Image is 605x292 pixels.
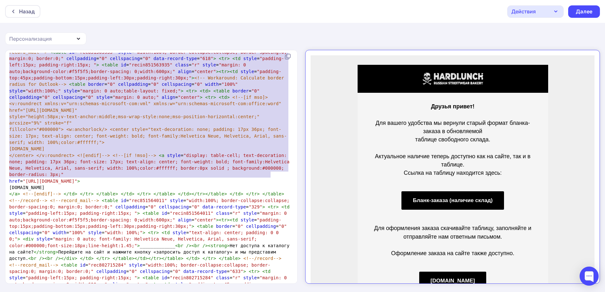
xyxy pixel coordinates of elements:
span: > [200,95,203,100]
span: < [28,256,31,261]
span: strong [39,249,55,255]
span: style [37,236,50,241]
span: "r" [232,275,241,280]
span: href="[URL][DOMAIN_NAME]" [9,108,77,113]
span: tr [252,269,257,274]
span: table [145,211,159,216]
span: > [156,230,159,235]
span: cellpadding [246,224,276,229]
span: > [56,249,58,255]
span: > [241,191,244,196]
span: > [257,269,260,274]
span: id [121,62,126,67]
span: table [72,82,85,87]
span: style [172,282,186,287]
span: tr [208,256,213,261]
span: style [9,88,23,93]
span: </ [246,191,252,196]
span: style [202,62,216,67]
span: "rec851564011" [129,198,167,203]
span: border [216,224,232,229]
span: data-record-type [184,269,227,274]
span: class [216,275,230,280]
span: < [148,230,151,235]
span: ></ [145,256,154,261]
div: Для оформления заказа скачивайте таблицу, заполняйте и отправляйте нам ответным письмом. Оформлен... [57,169,228,202]
span: > [77,179,80,184]
span: < [232,56,235,61]
span: "width:100%; border-collapse:collapse; border-spacing:0; margin:0; border:0;" [9,198,292,209]
span: > [276,204,279,209]
span: tr [271,204,276,209]
span: td [140,256,145,261]
span: "width:100%; border-collapse:collapse; border-spacing:0; margin:0; border:0;" [9,262,271,274]
span: table [167,256,181,261]
span: > [148,191,151,196]
span: > [197,256,200,261]
span: br [47,256,53,261]
span: align [162,95,175,100]
div: Персонализация [9,35,52,43]
span: > [227,243,230,248]
span: </ [203,256,208,261]
span: < [249,269,252,274]
span: "329" [249,204,262,209]
a: Бланк-заказа (наличие склад) [91,136,193,155]
span: "center" [126,282,148,287]
span: div [25,236,34,241]
span: ></ [203,191,211,196]
span: < [200,88,203,93]
span: > [281,191,284,196]
span: style [96,95,110,100]
span: "0" [235,224,243,229]
span: style [118,50,132,55]
span: </ [80,256,85,261]
span: "633" [230,269,243,274]
span: </ [178,191,183,196]
span: < [102,198,104,203]
span: > [115,191,118,196]
span: > [208,88,211,93]
span: "margin: 0 auto; font-family: Helvetica Neue, Helvetica, Arial, sans-serif; color:#000000;font-si... [9,236,259,248]
span: </ [230,191,235,196]
span: > [262,204,265,209]
span: "0" [151,82,159,87]
div: Действия [511,8,536,15]
span: </ [80,191,85,196]
span: "padding-top:15px;padding-bottom:15px;padding-left:30px;padding-right:30px;" [9,217,281,229]
span: < [175,243,178,248]
span: "0" [99,56,107,61]
span: cellpadding [9,95,39,100]
span: > [137,275,140,280]
span: table [102,191,115,196]
span: align [178,69,192,74]
span: < [159,153,162,158]
span: table [216,88,230,93]
span: < [143,275,145,280]
span: table [211,191,224,196]
span: > [91,256,94,261]
span: > [238,256,241,261]
span: />< [186,243,194,248]
span: td [202,88,208,93]
span: width [53,230,66,235]
span: < [262,269,265,274]
span: "0" [143,56,151,61]
span: border [88,82,104,87]
span: style [9,275,23,280]
span: "recin851564011" [170,211,213,216]
span: table [64,262,77,268]
span: </center> </v:roundrect> <![endif]--> [9,153,110,158]
span: id [162,275,167,280]
span: < [219,95,222,100]
span: "r" [192,62,200,67]
span: = [9,153,292,177]
span: "0" [42,230,50,235]
span: arcsize="9%" stroke="f" [9,120,72,126]
span: < [205,95,208,100]
span: <!--[endif]--> [23,191,61,196]
span: cellpadding [66,56,96,61]
span: > [107,256,110,261]
span: [DOMAIN_NAME] [9,185,45,190]
span: < [143,211,145,216]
